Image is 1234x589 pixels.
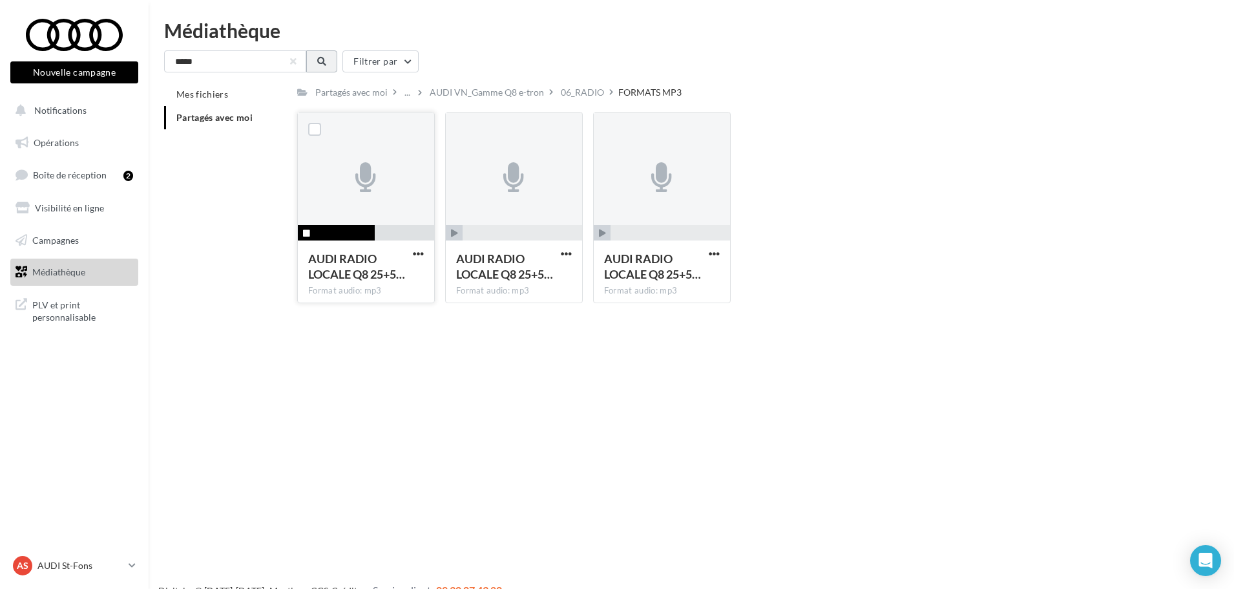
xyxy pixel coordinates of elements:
[34,105,87,116] span: Notifications
[430,86,544,99] div: AUDI VN_Gamme Q8 e-tron
[176,112,253,123] span: Partagés avec moi
[456,252,553,281] span: AUDI RADIO LOCALE Q8 25+5 LOM2 14.03.23
[618,86,682,99] div: FORMATS MP3
[10,553,138,578] a: AS AUDI St-Fons
[8,227,141,254] a: Campagnes
[176,89,228,100] span: Mes fichiers
[342,50,419,72] button: Filtrer par
[123,171,133,181] div: 2
[308,285,424,297] div: Format audio: mp3
[32,296,133,324] span: PLV et print personnalisable
[8,259,141,286] a: Médiathèque
[164,21,1218,40] div: Médiathèque
[34,137,79,148] span: Opérations
[17,559,28,572] span: AS
[402,83,413,102] div: ...
[32,266,85,277] span: Médiathèque
[8,161,141,189] a: Boîte de réception2
[604,285,720,297] div: Format audio: mp3
[8,129,141,156] a: Opérations
[561,86,604,99] div: 06_RADIO
[33,169,107,180] span: Boîte de réception
[10,61,138,83] button: Nouvelle campagne
[604,252,701,281] span: AUDI RADIO LOCALE Q8 25+5 LOM1 14.03.23
[8,97,136,124] button: Notifications
[308,252,405,281] span: AUDI RADIO LOCALE Q8 25+5 LOM3 14.03.23
[8,195,141,222] a: Visibilité en ligne
[315,86,388,99] div: Partagés avec moi
[1190,545,1221,576] div: Open Intercom Messenger
[32,234,79,245] span: Campagnes
[37,559,123,572] p: AUDI St-Fons
[456,285,572,297] div: Format audio: mp3
[35,202,104,213] span: Visibilité en ligne
[8,291,141,329] a: PLV et print personnalisable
